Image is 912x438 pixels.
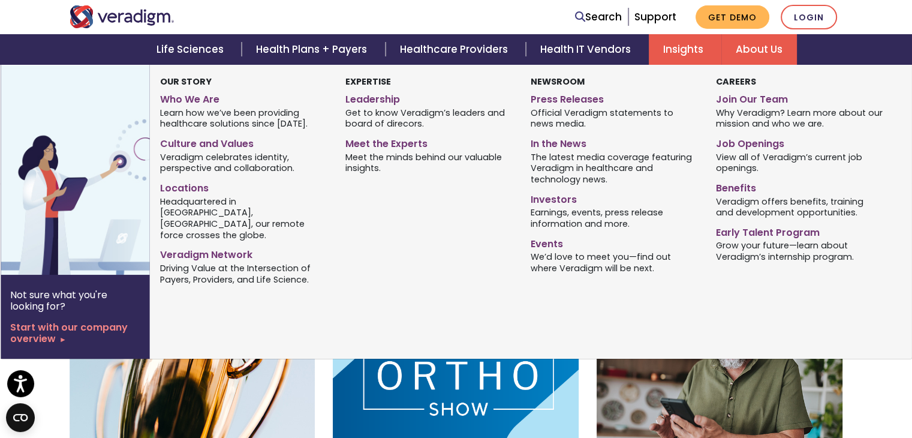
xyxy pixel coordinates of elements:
a: Life Sciences [142,34,242,65]
a: About Us [721,34,797,65]
span: Get to know Veradigm’s leaders and board of direcors. [345,106,513,130]
span: Earnings, events, press release information and more. [531,206,698,230]
a: Events [531,233,698,251]
a: Benefits [715,178,883,195]
a: Start with our company overview [10,322,140,344]
span: Driving Value at the Intersection of Payers, Providers, and Life Science. [160,262,327,285]
strong: Expertise [345,76,391,88]
span: Meet the minds behind our valuable insights. [345,151,513,174]
a: Insights [649,34,721,65]
a: Press Releases [531,89,698,106]
a: Early Talent Program [715,222,883,239]
span: Official Veradigm statements to news media. [531,106,698,130]
a: Locations [160,178,327,195]
strong: Our Story [160,76,212,88]
span: We’d love to meet you—find out where Veradigm will be next. [531,251,698,274]
span: Grow your future—learn about Veradigm’s internship program. [715,239,883,263]
a: Healthcare Providers [386,34,526,65]
a: In the News [531,133,698,151]
a: Veradigm Network [160,244,327,262]
a: Search [575,9,622,25]
span: Veradigm celebrates identity, perspective and collaboration. [160,151,327,174]
a: Leadership [345,89,513,106]
a: Health IT Vendors [526,34,649,65]
a: Job Openings [715,133,883,151]
span: Why Veradigm? Learn more about our mission and who we are. [715,106,883,130]
span: View all of Veradigm’s current job openings. [715,151,883,174]
span: The latest media coverage featuring Veradigm in healthcare and technology news. [531,151,698,185]
span: Learn how we’ve been providing healthcare solutions since [DATE]. [160,106,327,130]
a: Meet the Experts [345,133,513,151]
img: Vector image of Veradigm’s Story [1,65,194,275]
span: Veradigm offers benefits, training and development opportunities. [715,195,883,218]
a: Get Demo [696,5,769,29]
a: Join Our Team [715,89,883,106]
strong: Careers [715,76,756,88]
strong: Newsroom [531,76,585,88]
span: Headquartered in [GEOGRAPHIC_DATA], [GEOGRAPHIC_DATA], our remote force crosses the globe. [160,195,327,241]
a: Who We Are [160,89,327,106]
a: Culture and Values [160,133,327,151]
a: Support [634,10,676,24]
p: Not sure what you're looking for? [10,289,140,312]
button: Open CMP widget [6,403,35,432]
img: Veradigm logo [70,5,174,28]
a: Investors [531,189,698,206]
a: Health Plans + Payers [242,34,385,65]
a: Login [781,5,837,29]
